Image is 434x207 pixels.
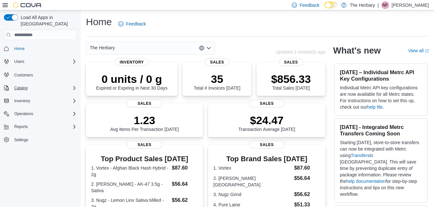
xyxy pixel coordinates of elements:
p: The Herbary [350,1,375,9]
span: Settings [12,136,77,144]
button: Home [1,44,79,53]
div: Transaction Average [DATE] [238,114,295,132]
dd: $87.60 [294,164,320,172]
p: [PERSON_NAME] [392,1,429,9]
dt: 2. [PERSON_NAME][GEOGRAPHIC_DATA] [213,175,291,188]
p: | [377,1,379,9]
a: Home [12,45,27,53]
div: Avg Items Per Transaction [DATE] [110,114,179,132]
span: Sales [279,58,303,66]
button: Users [12,58,27,65]
button: Reports [12,123,30,131]
div: Total # Invoices [DATE] [194,73,240,91]
span: Home [14,46,25,51]
span: Reports [14,124,28,129]
span: Inventory [12,97,77,105]
p: Updated 1 minute(s) ago [276,49,325,54]
span: Users [14,59,24,64]
p: 0 units / 0 g [96,73,167,85]
span: Settings [14,137,28,143]
button: Reports [1,122,79,131]
h1: Home [86,15,112,28]
span: Feedback [300,2,319,8]
span: Customers [12,71,77,79]
a: help file [367,104,383,110]
dd: $56.64 [172,180,198,188]
span: Reports [12,123,77,131]
dt: 1. Vortex [213,165,291,171]
div: Expired or Expiring in Next 30 Days [96,73,167,91]
span: Operations [12,110,77,118]
button: Users [1,57,79,66]
p: Individual Metrc API key configurations are now available for all Metrc states. For instructions ... [340,84,422,110]
span: Home [12,44,77,53]
dt: 1. Vortex - Afghan Black Hash Hybrid - 2g [91,165,169,178]
h3: [DATE] – Individual Metrc API Key Configurations [340,69,422,82]
span: Sales [127,141,162,149]
span: Inventory [14,98,30,103]
dd: $56.64 [294,174,320,182]
button: Clear input [199,45,204,51]
h3: [DATE] - Integrated Metrc Transfers Coming Soon [340,124,422,137]
button: Inventory [12,97,33,105]
span: Catalog [12,84,77,92]
svg: External link [425,49,429,53]
a: Settings [12,136,31,144]
span: Load All Apps in [GEOGRAPHIC_DATA] [18,14,77,27]
p: $856.33 [271,73,311,85]
span: Inventory [114,58,149,66]
a: Transfers [351,153,370,158]
button: Catalog [12,84,30,92]
a: Customers [12,71,36,79]
p: 1.23 [110,114,179,127]
input: Dark Mode [324,2,338,8]
h2: What's new [333,45,381,56]
a: Feedback [116,17,148,30]
span: Customers [14,73,33,78]
span: Feedback [126,21,146,27]
dt: 3. Nugz Grind [213,191,291,198]
span: Sales [249,100,284,107]
span: Sales [205,58,229,66]
div: Natasha Forgie [381,1,389,9]
button: Settings [1,135,79,144]
dd: $87.60 [172,164,198,172]
span: Catalog [14,85,27,91]
p: $24.47 [238,114,295,127]
span: Sales [249,141,284,149]
h3: Top Product Sales [DATE] [91,155,198,163]
span: Users [12,58,77,65]
dd: $56.62 [172,196,198,204]
span: NF [383,1,388,9]
nav: Complex example [4,41,77,161]
button: Inventory [1,96,79,105]
p: 35 [194,73,240,85]
a: help documentation [346,179,386,184]
span: Operations [14,111,33,116]
dd: $56.62 [294,191,320,198]
button: Open list of options [206,45,211,51]
span: Sales [127,100,162,107]
h3: Top Brand Sales [DATE] [213,155,320,163]
button: Operations [1,109,79,118]
button: Catalog [1,84,79,93]
button: Operations [12,110,36,118]
dt: 2. [PERSON_NAME] - AK-47 3.5g - Sativa [91,181,169,194]
span: Dark Mode [324,8,325,9]
div: Total Sales [DATE] [271,73,311,91]
a: View allExternal link [408,48,429,53]
p: Starting [DATE], store-to-store transfers can now be integrated with Metrc using in [GEOGRAPHIC_D... [340,139,422,197]
img: Cova [13,2,42,8]
span: The Herbary [90,44,115,52]
button: Customers [1,70,79,79]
